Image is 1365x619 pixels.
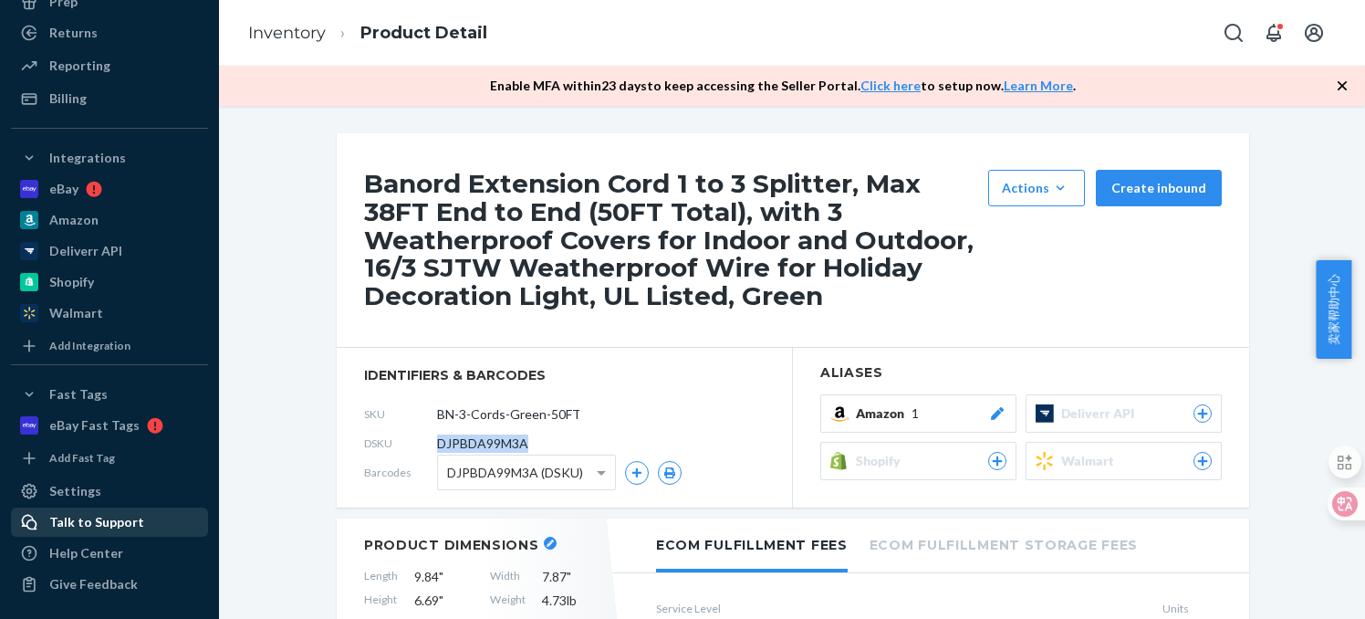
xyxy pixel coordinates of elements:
[364,537,539,553] h2: Product Dimensions
[1316,260,1351,359] button: 卖家帮助中心
[11,477,208,506] a: Settings
[49,338,130,353] div: Add Integration
[11,18,208,47] a: Returns
[234,6,502,60] ol: breadcrumbs
[490,568,526,586] span: Width
[11,570,208,599] button: Give Feedback
[11,143,208,173] button: Integrations
[364,435,437,451] span: DSKU
[1061,452,1121,470] span: Walmart
[11,174,208,204] a: eBay
[1004,78,1073,93] a: Learn More
[11,205,208,235] a: Amazon
[49,211,99,229] div: Amazon
[856,452,908,470] span: Shopify
[439,569,443,584] span: "
[1215,15,1252,51] button: Open Search Box
[447,457,583,488] span: DJPBDA99M3A (DSKU)
[439,593,443,608] span: "
[1026,394,1222,433] button: Deliverr API
[49,416,140,435] div: eBay Fast Tags
[49,273,94,291] div: Shopify
[11,411,208,440] a: eBay Fast Tags
[49,482,101,500] div: Settings
[414,568,474,586] span: 9.84
[364,568,398,586] span: Length
[820,394,1016,433] button: Amazon1
[11,539,208,568] a: Help Center
[49,242,122,260] div: Deliverr API
[542,592,601,610] span: 4.73 lb
[820,442,1016,480] button: Shopify
[49,575,138,593] div: Give Feedback
[49,180,78,198] div: eBay
[1096,170,1222,206] button: Create inbound
[656,601,1148,616] label: Service Level
[49,513,144,531] div: Talk to Support
[656,519,848,572] li: Ecom Fulfillment Fees
[870,519,1138,569] li: Ecom Fulfillment Storage Fees
[49,57,110,75] div: Reporting
[542,568,601,586] span: 7.87
[988,170,1085,206] button: Actions
[11,51,208,80] a: Reporting
[364,406,437,422] span: SKU
[364,465,437,480] span: Barcodes
[49,89,87,108] div: Billing
[11,508,208,537] a: Talk to Support
[1256,15,1292,51] button: Open notifications
[49,149,126,167] div: Integrations
[11,299,208,328] a: Walmart
[912,404,919,423] span: 1
[1061,404,1141,423] span: Deliverr API
[11,335,208,357] a: Add Integration
[567,569,571,584] span: "
[364,366,765,384] span: identifiers & barcodes
[49,544,123,562] div: Help Center
[11,380,208,409] button: Fast Tags
[1002,179,1071,197] div: Actions
[856,404,912,423] span: Amazon
[1026,442,1222,480] button: Walmart
[49,304,103,322] div: Walmart
[49,385,108,404] div: Fast Tags
[820,366,1222,380] h2: Aliases
[11,84,208,113] a: Billing
[11,236,208,266] a: Deliverr API
[360,23,487,43] a: Product Detail
[490,592,526,610] span: Weight
[1296,15,1332,51] button: Open account menu
[11,447,208,469] a: Add Fast Tag
[49,450,115,466] div: Add Fast Tag
[49,24,98,42] div: Returns
[364,592,398,610] span: Height
[860,78,921,93] a: Click here
[364,170,979,310] h1: Banord Extension Cord 1 to 3 Splitter, Max 38FT End to End (50FT Total), with 3 Weatherproof Cove...
[414,592,474,610] span: 6.69
[1162,601,1222,616] label: Units
[11,268,208,297] a: Shopify
[248,23,326,43] a: Inventory
[490,77,1076,95] p: Enable MFA within 23 days to keep accessing the Seller Portal. to setup now. .
[437,435,528,453] span: DJPBDA99M3A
